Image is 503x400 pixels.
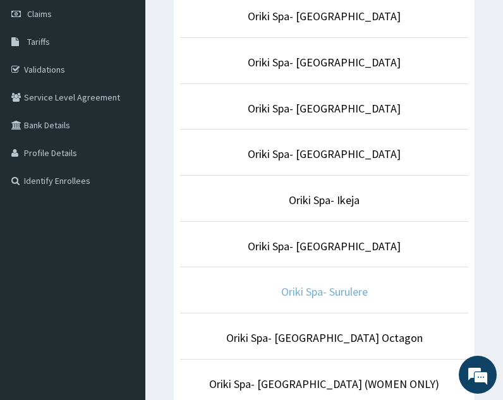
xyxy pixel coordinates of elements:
[248,101,401,116] a: Oriki Spa- [GEOGRAPHIC_DATA]
[27,36,50,47] span: Tariffs
[289,193,360,207] a: Oriki Spa- Ikeja
[248,239,401,253] a: Oriki Spa- [GEOGRAPHIC_DATA]
[248,9,401,23] a: Oriki Spa- [GEOGRAPHIC_DATA]
[281,284,368,299] a: Oriki Spa- Surulere
[226,330,423,345] a: Oriki Spa- [GEOGRAPHIC_DATA] Octagon
[27,8,52,20] span: Claims
[248,147,401,161] a: Oriki Spa- [GEOGRAPHIC_DATA]
[248,55,401,70] a: Oriki Spa- [GEOGRAPHIC_DATA]
[209,377,439,391] a: Oriki Spa- [GEOGRAPHIC_DATA] (WOMEN ONLY)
